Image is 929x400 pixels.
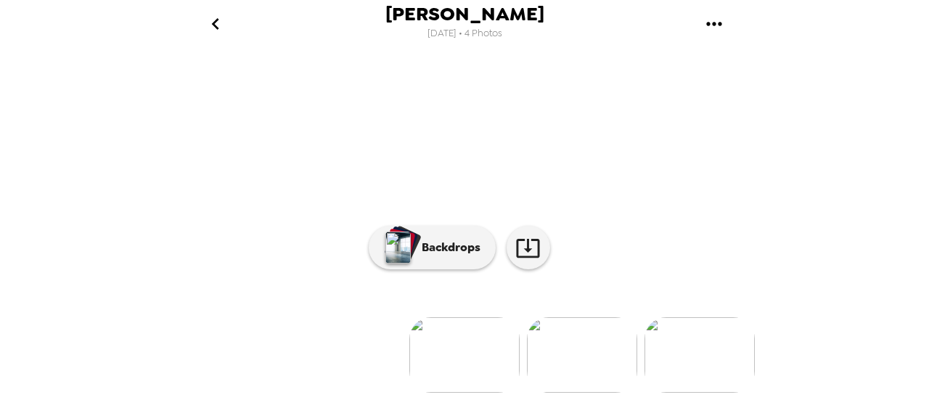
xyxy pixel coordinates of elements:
[644,317,755,393] img: gallery
[409,317,520,393] img: gallery
[369,226,496,269] button: Backdrops
[414,239,480,256] p: Backdrops
[527,317,637,393] img: gallery
[427,24,502,44] span: [DATE] • 4 Photos
[385,4,544,24] span: [PERSON_NAME]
